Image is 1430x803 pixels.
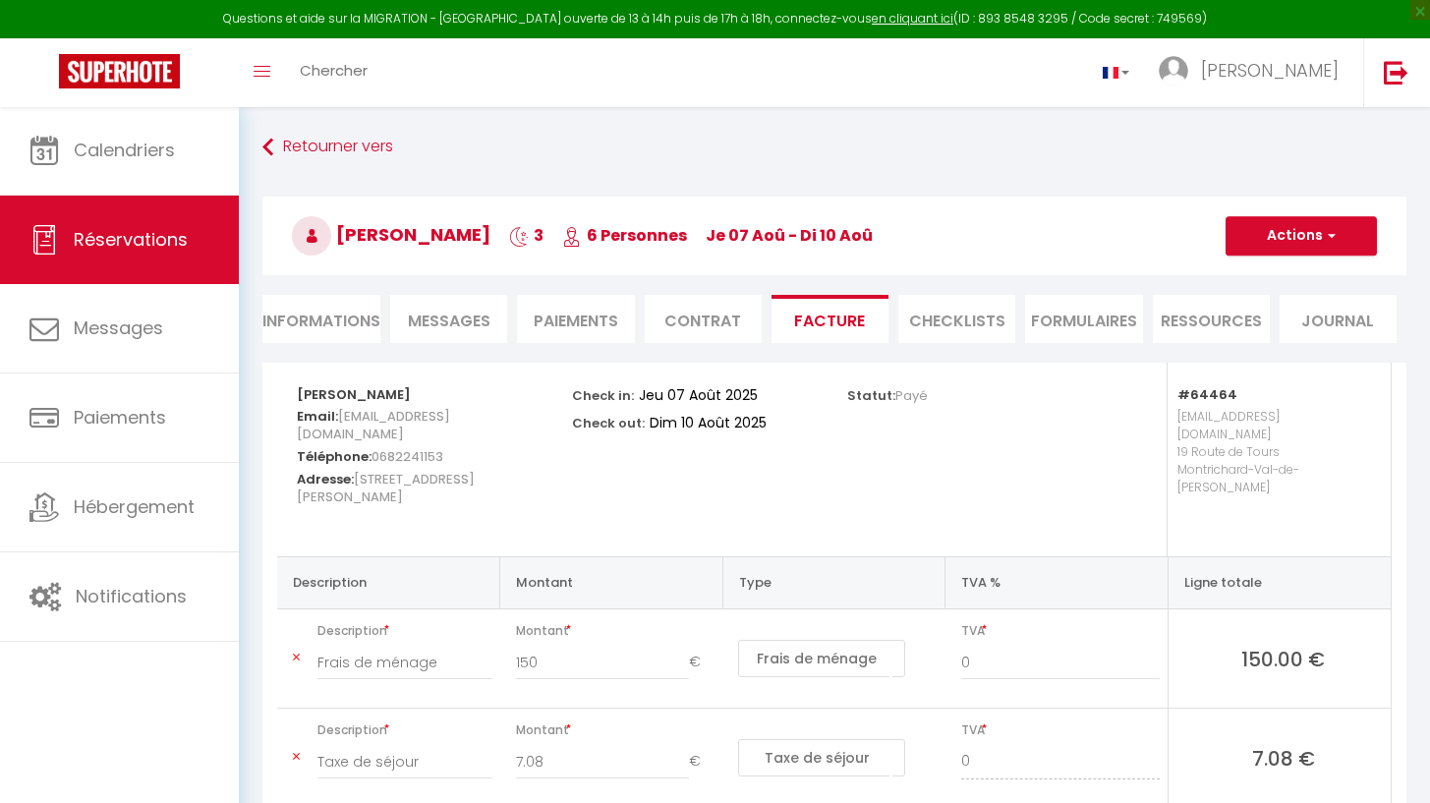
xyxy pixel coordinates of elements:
[76,584,187,608] span: Notifications
[517,295,634,343] li: Paiements
[945,556,1169,608] th: TVA %
[1177,385,1237,404] strong: #64464
[1159,56,1188,86] img: ...
[722,556,945,608] th: Type
[285,38,382,107] a: Chercher
[372,442,443,471] span: 0682241153
[59,54,180,88] img: Super Booking
[297,465,475,511] span: [STREET_ADDRESS][PERSON_NAME]
[516,717,715,744] span: Montant
[1384,60,1408,85] img: logout
[847,382,928,405] p: Statut:
[74,138,175,162] span: Calendriers
[572,382,634,405] p: Check in:
[1025,295,1142,343] li: FORMULAIRES
[1177,403,1371,537] p: [EMAIL_ADDRESS][DOMAIN_NAME] 19 Route de Tours Montrichard-Val-de-[PERSON_NAME]
[689,744,715,779] span: €
[297,385,411,404] strong: [PERSON_NAME]
[74,227,188,252] span: Réservations
[297,402,450,448] span: [EMAIL_ADDRESS][DOMAIN_NAME]
[898,295,1015,343] li: CHECKLISTS
[297,470,354,488] strong: Adresse:
[1280,295,1397,343] li: Journal
[706,224,873,247] span: je 07 Aoû - di 10 Aoû
[961,717,1160,744] span: TVA
[1201,58,1339,83] span: [PERSON_NAME]
[297,447,372,466] strong: Téléphone:
[292,222,490,247] span: [PERSON_NAME]
[645,295,762,343] li: Contrat
[1226,216,1377,256] button: Actions
[1144,38,1363,107] a: ... [PERSON_NAME]
[872,10,953,27] a: en cliquant ici
[961,617,1160,645] span: TVA
[74,315,163,340] span: Messages
[516,617,715,645] span: Montant
[895,386,928,405] span: Payé
[74,405,166,430] span: Paiements
[1184,744,1383,772] span: 7.08 €
[317,617,492,645] span: Description
[297,407,338,426] strong: Email:
[772,295,888,343] li: Facture
[262,295,380,343] li: Informations
[16,8,75,67] button: Open LiveChat chat widget
[689,645,715,680] span: €
[317,717,492,744] span: Description
[262,130,1406,165] a: Retourner vers
[74,494,195,519] span: Hébergement
[1184,645,1383,672] span: 150.00 €
[500,556,723,608] th: Montant
[300,60,368,81] span: Chercher
[572,410,645,432] p: Check out:
[408,310,490,332] span: Messages
[562,224,687,247] span: 6 Personnes
[1153,295,1270,343] li: Ressources
[277,556,500,608] th: Description
[1168,556,1391,608] th: Ligne totale
[509,224,543,247] span: 3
